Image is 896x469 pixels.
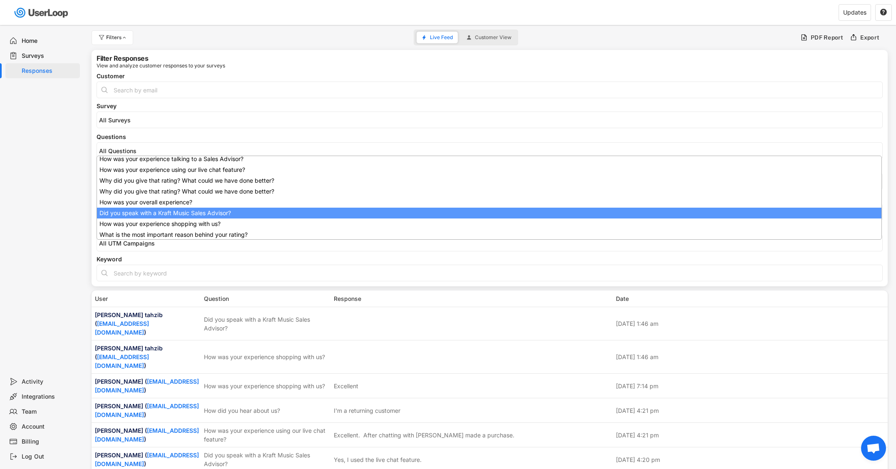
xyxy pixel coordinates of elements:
div: Account [22,423,77,431]
a: [EMAIL_ADDRESS][DOMAIN_NAME] [95,427,199,443]
li: Why did you give that rating? What could we have done better? [97,186,881,197]
a: [EMAIL_ADDRESS][DOMAIN_NAME] [95,452,199,467]
div: I'm a returning customer [334,406,400,415]
a: [EMAIL_ADDRESS][DOMAIN_NAME] [95,353,149,369]
li: Why did you give that rating? What could we have done better? [97,175,881,186]
div: [PERSON_NAME] tahzib ( ) [95,310,199,337]
div: Team [22,408,77,416]
div: [PERSON_NAME] ( ) [95,377,199,395]
img: userloop-logo-01.svg [12,4,71,21]
a: [EMAIL_ADDRESS][DOMAIN_NAME] [95,402,199,418]
div: User [95,294,199,303]
a: [EMAIL_ADDRESS][DOMAIN_NAME] [95,378,199,394]
div: Yes, I used the live chat feature. [334,455,422,464]
span: Live Feed [430,35,453,40]
div: [PERSON_NAME] ( ) [95,451,199,468]
div: Response [334,294,611,303]
div: Survey [97,103,883,109]
div: Billing [22,438,77,446]
div: Customer [97,73,883,79]
div: PDF Report [811,34,844,41]
div: Activity [22,378,77,386]
button:  [880,9,887,16]
div: View and analyze customer responses to your surveys [97,63,225,68]
div: [DATE] 4:21 pm [616,431,885,439]
input: All Surveys [99,117,884,124]
div: Date [616,294,885,303]
li: How was your experience using our live chat feature? [97,164,881,175]
div: Responses [22,67,77,75]
div: Questions [97,134,883,140]
div: Export [860,34,880,41]
div: How was your experience shopping with us? [204,382,329,390]
div: [DATE] 7:14 pm [616,382,885,390]
div: [DATE] 4:21 pm [616,406,885,415]
input: All Questions [99,147,884,154]
div: How was your experience shopping with us? [204,352,329,361]
button: Live Feed [417,32,458,43]
a: [EMAIL_ADDRESS][DOMAIN_NAME] [95,320,149,336]
div: [DATE] 1:46 am [616,352,885,361]
div: How did you hear about us? [204,406,329,415]
div: Excellent [334,382,358,390]
div: Home [22,37,77,45]
div: Did you speak with a Kraft Music Sales Advisor? [204,451,329,468]
div: Log Out [22,453,77,461]
div: [DATE] 1:46 am [616,319,885,328]
div: [PERSON_NAME] ( ) [95,402,199,419]
div: Keyword [97,256,883,262]
div: Updates [843,10,866,15]
input: Search by keyword [97,265,883,281]
button: Customer View [462,32,516,43]
div: Filter Responses [97,55,148,62]
a: Open chat [861,436,886,461]
span: Customer View [475,35,511,40]
li: Did you speak with a Kraft Music Sales Advisor? [97,208,881,218]
input: Search by email [97,82,883,98]
div: How was your experience using our live chat feature? [204,426,329,444]
div: [DATE] 4:20 pm [616,455,885,464]
li: How was your experience talking to a Sales Advisor? [97,154,881,164]
div: Filters [106,35,128,40]
li: What is the most important reason behind your rating? [97,229,881,240]
div: Did you speak with a Kraft Music Sales Advisor? [204,315,329,333]
div: [PERSON_NAME] tahzib ( ) [95,344,199,370]
div: Surveys [22,52,77,60]
li: How was your experience shopping with us? [97,218,881,229]
li: How was your overall experience? [97,197,881,208]
div: Integrations [22,393,77,401]
div: Excellent. After chatting with [PERSON_NAME] made a purchase. [334,431,514,439]
div: Question [204,294,329,303]
text:  [880,8,887,16]
input: All UTM Campaigns [99,240,884,247]
div: [PERSON_NAME] ( ) [95,426,199,444]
